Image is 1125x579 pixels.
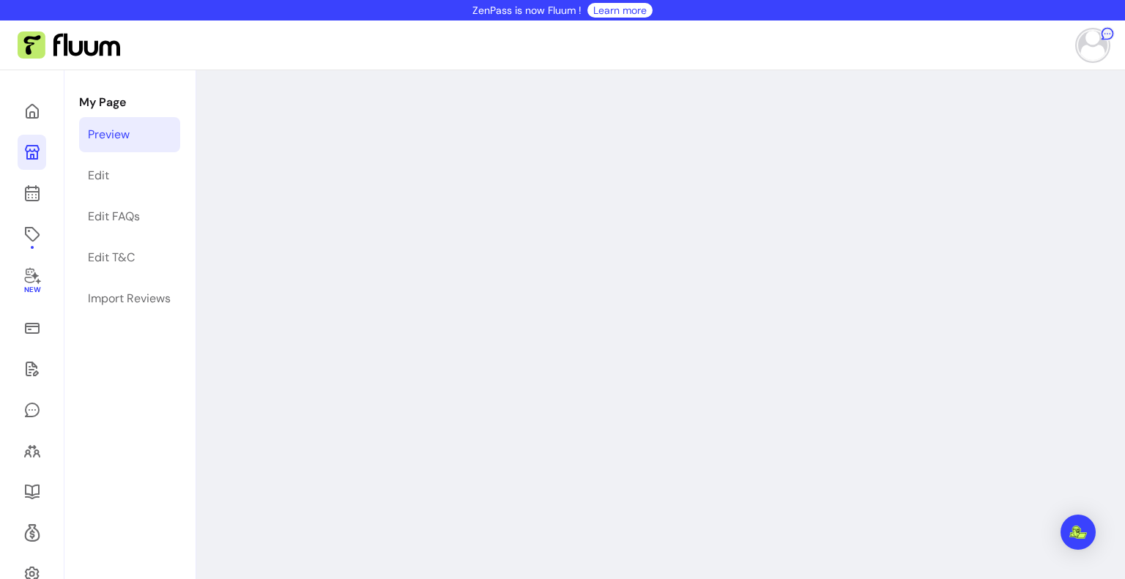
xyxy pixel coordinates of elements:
[1061,515,1096,550] div: Open Intercom Messenger
[18,94,46,129] a: Home
[472,3,582,18] p: ZenPass is now Fluum !
[18,310,46,345] a: Sales
[18,515,46,550] a: Refer & Earn
[1078,31,1107,60] img: avatar
[18,176,46,211] a: Calendar
[79,199,180,234] a: Edit FAQs
[1072,31,1107,60] button: avatar
[88,126,130,143] div: Preview
[18,474,46,509] a: Resources
[79,117,180,152] a: Preview
[88,290,171,307] div: Import Reviews
[88,249,135,266] div: Edit T&C
[18,217,46,252] a: Offerings
[23,285,40,295] span: New
[18,433,46,468] a: Clients
[79,94,180,111] p: My Page
[88,167,109,184] div: Edit
[79,158,180,193] a: Edit
[593,3,647,18] a: Learn more
[88,208,140,225] div: Edit FAQs
[79,281,180,316] a: Import Reviews
[18,258,46,305] a: New
[18,392,46,427] a: My Messages
[79,240,180,275] a: Edit T&C
[18,31,120,59] img: Fluum Logo
[18,351,46,386] a: Waivers
[18,135,46,170] a: My Page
